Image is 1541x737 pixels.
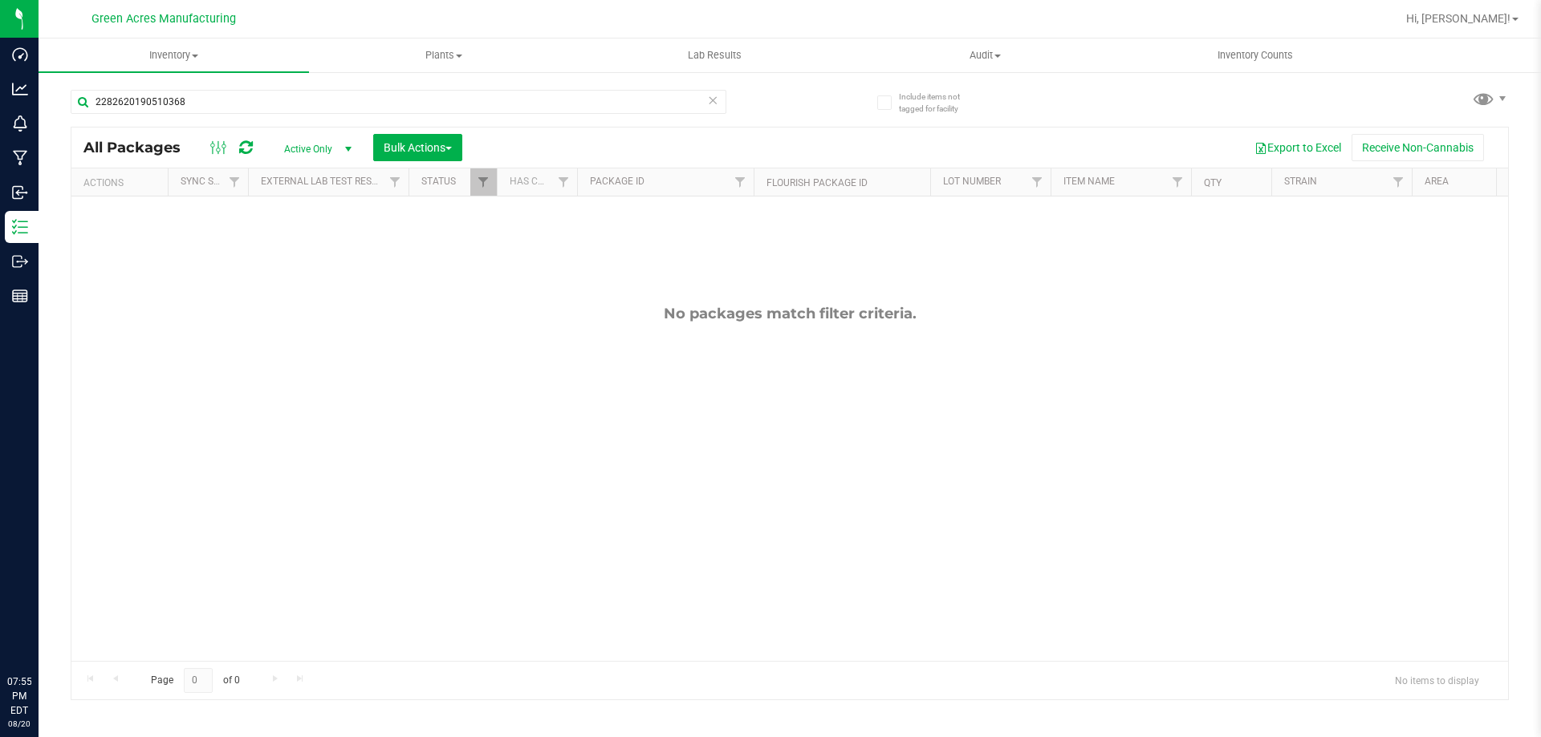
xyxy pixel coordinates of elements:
[766,177,868,188] a: Flourish Package ID
[12,150,28,166] inline-svg: Manufacturing
[7,674,31,718] p: 07:55 PM EDT
[39,38,309,72] a: Inventory
[470,168,497,196] a: Filter
[1352,134,1484,161] button: Receive Non-Cannabis
[71,90,726,114] input: Search Package ID, Item Name, SKU, Lot or Part Number...
[1406,12,1511,25] span: Hi, [PERSON_NAME]!
[851,48,1120,63] span: Audit
[309,38,579,72] a: Plants
[12,81,28,97] inline-svg: Analytics
[310,48,579,63] span: Plants
[12,219,28,235] inline-svg: Inventory
[16,609,64,657] iframe: Resource center
[12,115,28,132] inline-svg: Monitoring
[91,12,236,26] span: Green Acres Manufacturing
[1165,168,1191,196] a: Filter
[12,184,28,200] inline-svg: Inbound
[899,91,979,115] span: Include items not tagged for facility
[12,47,28,63] inline-svg: Dashboard
[1024,168,1051,196] a: Filter
[590,176,644,187] a: Package ID
[1244,134,1352,161] button: Export to Excel
[421,176,456,187] a: Status
[551,168,577,196] a: Filter
[12,253,28,269] inline-svg: Outbound
[1385,168,1412,196] a: Filter
[47,606,67,626] iframe: Resource center unread badge
[1063,176,1115,187] a: Item Name
[39,48,309,63] span: Inventory
[373,134,462,161] button: Bulk Actions
[1196,48,1315,63] span: Inventory Counts
[1425,176,1449,187] a: Area
[7,718,31,730] p: 08/20
[727,168,754,196] a: Filter
[12,288,28,304] inline-svg: Reports
[666,48,763,63] span: Lab Results
[1204,177,1222,188] a: Qty
[384,141,452,154] span: Bulk Actions
[71,305,1508,322] div: No packages match filter criteria.
[83,139,197,156] span: All Packages
[222,168,248,196] a: Filter
[1382,668,1492,692] span: No items to display
[579,38,850,72] a: Lab Results
[850,38,1120,72] a: Audit
[1284,176,1317,187] a: Strain
[83,177,161,188] div: Actions
[261,176,387,187] a: External Lab Test Result
[181,176,242,187] a: Sync Status
[943,176,1001,187] a: Lot Number
[382,168,409,196] a: Filter
[497,168,577,196] th: Has COA
[137,668,253,693] span: Page of 0
[1120,38,1391,72] a: Inventory Counts
[707,90,718,111] span: Clear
